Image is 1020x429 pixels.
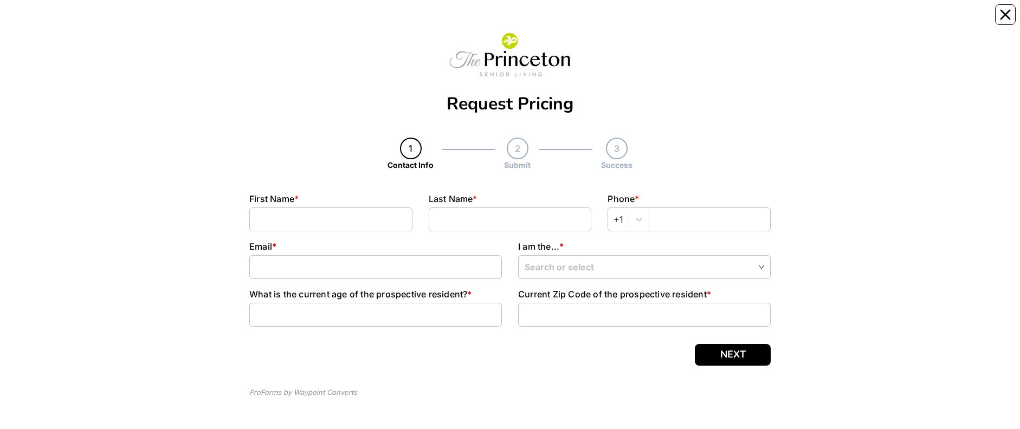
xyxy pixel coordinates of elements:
span: Current Zip Code of the prospective resident [518,289,707,300]
span: Email [249,241,272,252]
img: 20b0ae97-6ab0-4f6e-aaf1-dbad7c471aee.png [442,28,578,82]
span: Phone [608,193,635,204]
img: npw-badge-icon.svg [608,215,616,224]
div: Success [601,159,632,171]
div: Request Pricing [249,95,771,113]
div: Submit [504,159,531,171]
div: Contact Info [388,159,434,171]
span: I am the... [518,241,559,252]
div: 1 [400,138,422,159]
div: ProForms by Waypoint Converts [249,387,357,398]
span: Last Name [429,193,473,204]
span: What is the current age of the prospective resident? [249,289,467,300]
div: 2 [507,138,528,159]
span: First Name [249,193,294,204]
div: 3 [606,138,628,159]
button: Close [995,4,1016,25]
button: NEXT [695,344,771,366]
